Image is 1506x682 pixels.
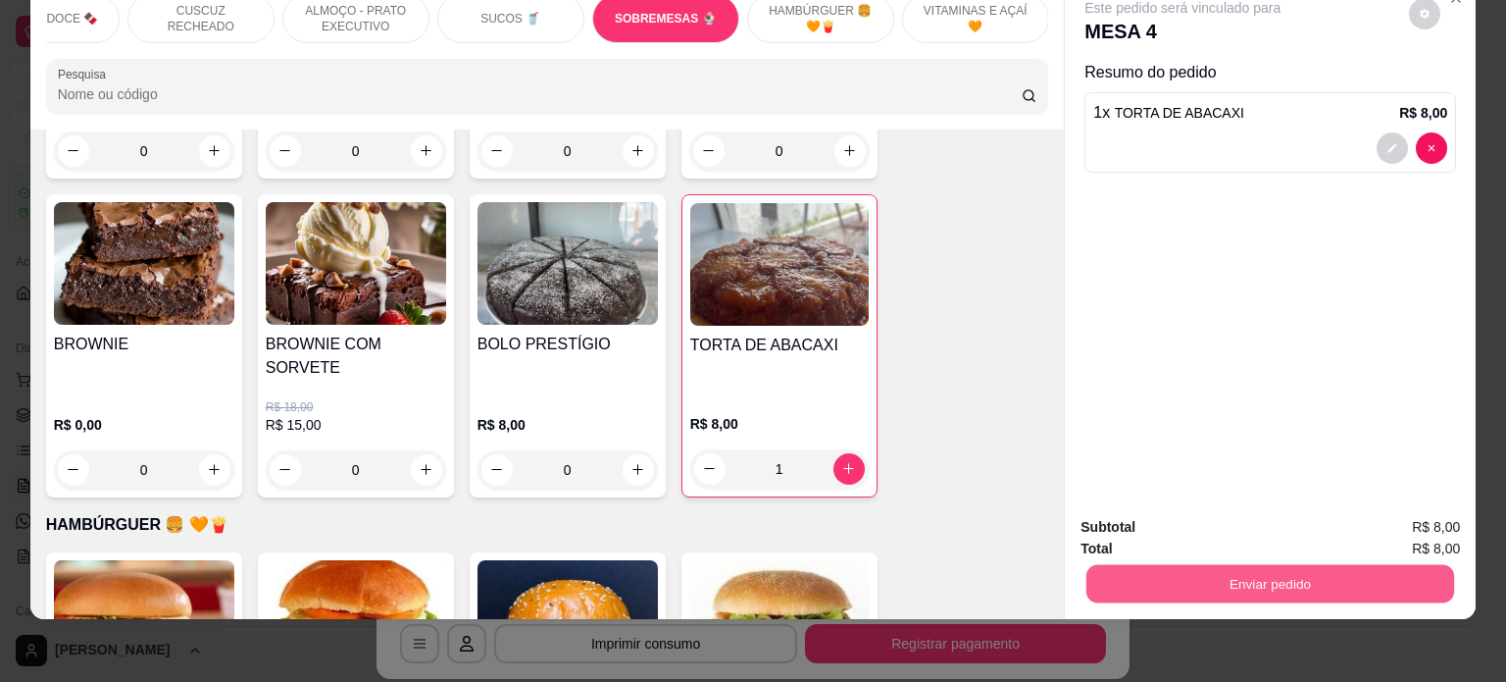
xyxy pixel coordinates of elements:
span: R$ 8,00 [1412,516,1460,538]
p: ALMOÇO - PRATO EXECUTIVO [299,3,413,34]
button: increase-product-quantity [623,454,654,486]
p: HAMBÚRGUER 🍔 🧡🍟 [764,3,878,34]
p: R$ 0,00 [54,415,234,435]
span: TORTA DE ABACAXI [1115,105,1244,121]
h4: BOLO PRESTÍGIO [477,333,658,356]
p: 1 x [1093,101,1244,125]
strong: Subtotal [1080,519,1135,535]
button: Enviar pedido [1086,565,1454,603]
button: decrease-product-quantity [270,454,301,486]
button: increase-product-quantity [833,453,865,485]
p: HAMBÚRGUER 🍔 🧡🍟 [46,513,1049,537]
img: product-image [690,203,869,326]
p: R$ 8,00 [1399,103,1447,123]
button: decrease-product-quantity [1416,132,1447,164]
p: SUCOS 🥤 [480,11,540,26]
button: decrease-product-quantity [481,454,513,486]
button: increase-product-quantity [834,135,866,167]
p: R$ 8,00 [690,414,869,434]
button: increase-product-quantity [411,454,442,486]
p: Resumo do pedido [1084,61,1456,84]
input: Pesquisa [58,84,1022,104]
img: product-image [477,202,658,325]
h4: TORTA DE ABACAXI [690,334,869,357]
button: decrease-product-quantity [693,135,725,167]
img: product-image [54,202,234,325]
button: decrease-product-quantity [1377,132,1408,164]
p: CUSCUZ RECHEADO [144,3,258,34]
p: VITAMINAS E AÇAÍ 🧡 [919,3,1032,34]
label: Pesquisa [58,66,113,82]
p: R$ 8,00 [477,415,658,435]
h4: BROWNIE COM SORVETE [266,333,446,380]
img: product-image [266,202,446,325]
button: decrease-product-quantity [694,453,726,485]
h4: BROWNIE [54,333,234,356]
span: R$ 8,00 [1412,538,1460,559]
p: SOBREMESAS 🍨 [615,11,717,26]
p: R$ 18,00 [266,399,446,415]
strong: Total [1080,541,1112,556]
p: MESA 4 [1084,18,1280,45]
p: R$ 15,00 [266,415,446,435]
